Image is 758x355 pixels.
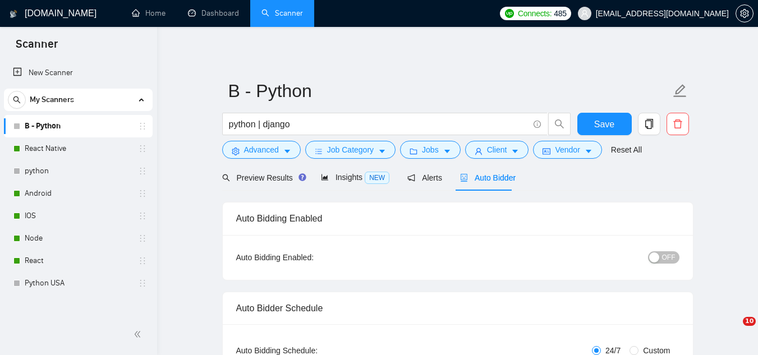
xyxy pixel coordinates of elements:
a: React Native [25,137,131,160]
span: caret-down [443,147,451,155]
span: caret-down [378,147,386,155]
div: Tooltip anchor [297,172,307,182]
button: Save [577,113,632,135]
span: Alerts [407,173,442,182]
span: Client [487,144,507,156]
span: Save [594,117,614,131]
iframe: Intercom live chat [720,317,747,344]
button: barsJob Categorycaret-down [305,141,396,159]
a: Reset All [611,144,642,156]
span: area-chart [321,173,329,181]
span: Jobs [422,144,439,156]
span: holder [138,279,147,288]
input: Search Freelance Jobs... [229,117,529,131]
button: userClientcaret-down [465,141,529,159]
span: Connects: [518,7,552,20]
button: search [548,113,571,135]
span: caret-down [283,147,291,155]
span: info-circle [534,121,541,128]
span: notification [407,174,415,182]
span: 485 [554,7,566,20]
span: holder [138,167,147,176]
a: IOS [25,205,131,227]
a: homeHome [132,8,166,18]
span: bars [315,147,323,155]
a: dashboardDashboard [188,8,239,18]
span: search [222,174,230,182]
span: caret-down [585,147,592,155]
a: Android [25,182,131,205]
img: logo [10,5,17,23]
span: setting [232,147,240,155]
a: python [25,160,131,182]
span: double-left [134,329,145,340]
button: copy [638,113,660,135]
span: holder [138,256,147,265]
button: settingAdvancedcaret-down [222,141,301,159]
span: Vendor [555,144,580,156]
span: user [581,10,589,17]
span: idcard [543,147,550,155]
button: idcardVendorcaret-down [533,141,601,159]
span: Auto Bidder [460,173,516,182]
span: user [475,147,483,155]
a: B - Python [25,115,131,137]
span: setting [736,9,753,18]
span: Advanced [244,144,279,156]
span: holder [138,234,147,243]
span: edit [673,84,687,98]
span: copy [638,119,660,129]
li: New Scanner [4,62,153,84]
span: Scanner [7,36,67,59]
span: 10 [743,317,756,326]
span: holder [138,189,147,198]
a: setting [736,9,754,18]
div: Auto Bidder Schedule [236,292,679,324]
span: holder [138,122,147,131]
button: setting [736,4,754,22]
span: holder [138,144,147,153]
img: upwork-logo.png [505,9,514,18]
span: delete [667,119,688,129]
span: Preview Results [222,173,303,182]
div: Auto Bidding Enabled [236,202,679,234]
a: React [25,250,131,272]
a: searchScanner [261,8,303,18]
span: search [8,96,25,104]
span: Insights [321,173,389,182]
button: folderJobscaret-down [400,141,461,159]
span: holder [138,211,147,220]
a: Node [25,227,131,250]
button: delete [667,113,689,135]
a: Python USA [25,272,131,294]
button: search [8,91,26,109]
li: My Scanners [4,89,153,294]
a: New Scanner [13,62,144,84]
span: My Scanners [30,89,74,111]
span: caret-down [511,147,519,155]
span: folder [410,147,417,155]
span: Job Category [327,144,374,156]
span: NEW [365,172,389,184]
span: robot [460,174,468,182]
div: Auto Bidding Enabled: [236,251,384,264]
span: OFF [662,251,676,264]
input: Scanner name... [228,77,670,105]
span: search [549,119,570,129]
